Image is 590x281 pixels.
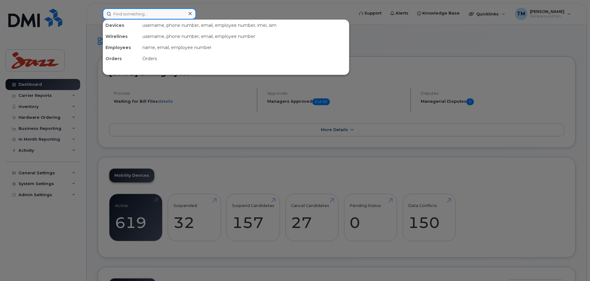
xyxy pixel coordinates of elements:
div: Devices [103,20,140,31]
div: Wirelines [103,31,140,42]
div: username, phone number, email, employee number [140,31,349,42]
div: Orders [103,53,140,64]
div: Orders [140,53,349,64]
div: username, phone number, email, employee number, imei, sim [140,20,349,31]
div: Employees [103,42,140,53]
div: name, email, employee number [140,42,349,53]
